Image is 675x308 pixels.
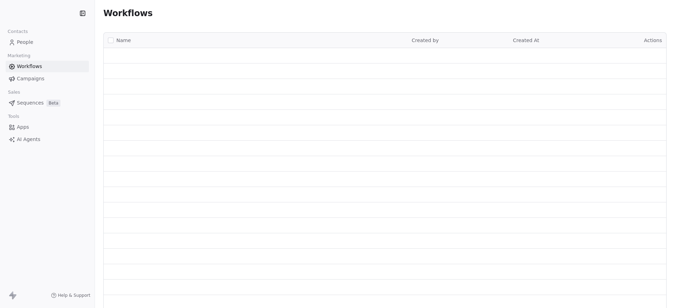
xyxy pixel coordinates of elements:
span: People [17,39,33,46]
span: Created At [513,38,539,43]
span: Actions [644,38,662,43]
a: Campaigns [6,73,89,85]
a: Apps [6,121,89,133]
a: Workflows [6,61,89,72]
span: AI Agents [17,136,40,143]
a: Help & Support [51,293,90,298]
span: Contacts [5,26,31,37]
span: Help & Support [58,293,90,298]
span: Workflows [103,8,153,18]
span: Campaigns [17,75,44,82]
span: Created by [412,38,439,43]
span: Sales [5,87,23,98]
span: Sequences [17,99,44,107]
a: AI Agents [6,134,89,145]
span: Name [116,37,131,44]
span: Apps [17,123,29,131]
span: Marketing [5,51,33,61]
span: Beta [46,100,60,107]
a: SequencesBeta [6,97,89,109]
span: Tools [5,111,22,122]
a: People [6,36,89,48]
span: Workflows [17,63,42,70]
